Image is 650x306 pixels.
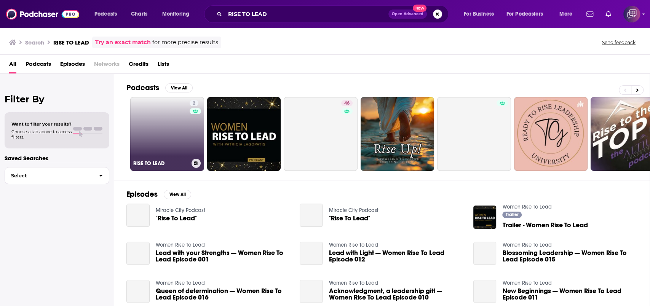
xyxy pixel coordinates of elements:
[473,280,497,303] a: New Beginnings — Women Rise To Lead Episode 011
[583,8,596,21] a: Show notifications dropdown
[5,173,93,178] span: Select
[559,9,572,19] span: More
[5,94,109,105] h2: Filter By
[623,6,640,22] img: User Profile
[502,204,551,210] a: Women Rise To Lead
[26,58,51,73] a: Podcasts
[502,288,637,301] a: New Beginnings — Women Rise To Lead Episode 011
[225,8,388,20] input: Search podcasts, credits, & more...
[6,7,79,21] img: Podchaser - Follow, Share and Rate Podcasts
[623,6,640,22] span: Logged in as corioliscompany
[94,9,117,19] span: Podcasts
[126,83,193,92] a: PodcastsView All
[464,9,494,19] span: For Business
[502,242,551,248] a: Women Rise To Lead
[284,97,358,171] a: 46
[623,6,640,22] button: Show profile menu
[300,204,323,227] a: "Rise To Lead"
[600,39,638,46] button: Send feedback
[164,190,191,199] button: View All
[300,280,323,303] a: Acknowledgment, a leadership gift — Women Rise To Lead Episode 010
[388,10,427,19] button: Open AdvancedNew
[158,58,169,73] a: Lists
[413,5,426,12] span: New
[329,280,378,286] a: Women Rise To Lead
[5,155,109,162] p: Saved Searches
[602,8,614,21] a: Show notifications dropdown
[190,100,198,106] a: 2
[131,9,147,19] span: Charts
[126,280,150,303] a: Queen of determination — Women Rise To Lead Episode 016
[133,160,188,167] h3: RISE TO LEAD
[126,8,152,20] a: Charts
[60,58,85,73] a: Episodes
[156,215,197,222] a: "Rise To Lead"
[300,242,323,265] a: Lead with Light — Women Rise To Lead Episode 012
[156,250,291,263] a: Lead with your Strengths — Women Rise To Lead Episode 001
[502,250,637,263] a: Blossoming Leadership — Women Rise To Lead Episode 015
[129,58,149,73] a: Credits
[506,212,519,217] span: Trailer
[156,288,291,301] a: Queen of determination — Women Rise To Lead Episode 016
[94,58,120,73] span: Networks
[329,288,464,301] a: Acknowledgment, a leadership gift — Women Rise To Lead Episode 010
[89,8,127,20] button: open menu
[344,100,350,107] span: 46
[329,207,379,214] a: Miracle City Podcast
[193,100,195,107] span: 2
[126,83,159,92] h2: Podcasts
[130,97,204,171] a: 2RISE TO LEAD
[329,215,370,222] a: "Rise To Lead"
[157,8,199,20] button: open menu
[165,83,193,92] button: View All
[11,121,72,127] span: Want to filter your results?
[341,100,353,106] a: 46
[126,190,191,199] a: EpisodesView All
[9,58,16,73] a: All
[473,242,497,265] a: Blossoming Leadership — Women Rise To Lead Episode 015
[502,280,551,286] a: Women Rise To Lead
[11,129,72,140] span: Choose a tab above to access filters.
[473,206,497,229] img: Trailer - Women Rise To Lead
[329,250,464,263] a: Lead with Light — Women Rise To Lead Episode 012
[25,39,44,46] h3: Search
[162,9,189,19] span: Monitoring
[502,222,588,228] a: Trailer - Women Rise To Lead
[458,8,503,20] button: open menu
[211,5,456,23] div: Search podcasts, credits, & more...
[152,38,218,47] span: for more precise results
[156,207,205,214] a: Miracle City Podcast
[501,8,554,20] button: open menu
[506,9,543,19] span: For Podcasters
[126,204,150,227] a: "Rise To Lead"
[126,190,158,199] h2: Episodes
[329,242,378,248] a: Women Rise To Lead
[156,280,205,286] a: Women Rise To Lead
[95,38,151,47] a: Try an exact match
[5,167,109,184] button: Select
[554,8,582,20] button: open menu
[126,242,150,265] a: Lead with your Strengths — Women Rise To Lead Episode 001
[53,39,89,46] h3: RISE TO LEAD
[156,242,205,248] a: Women Rise To Lead
[392,12,423,16] span: Open Advanced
